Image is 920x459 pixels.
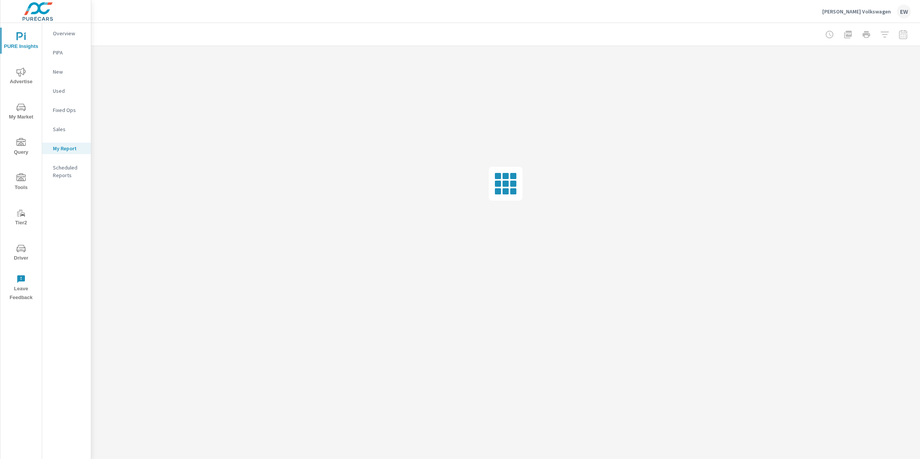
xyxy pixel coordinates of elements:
p: Scheduled Reports [53,164,85,179]
p: Overview [53,30,85,37]
span: Tier2 [3,209,39,227]
p: New [53,68,85,76]
div: nav menu [0,23,42,305]
span: PURE Insights [3,32,39,51]
p: Fixed Ops [53,106,85,114]
div: EW [897,5,911,18]
div: Fixed Ops [42,104,91,116]
p: PIPA [53,49,85,56]
div: PIPA [42,47,91,58]
p: [PERSON_NAME] Volkswagen [822,8,891,15]
div: New [42,66,91,77]
div: Scheduled Reports [42,162,91,181]
span: Driver [3,244,39,263]
div: Overview [42,28,91,39]
p: My Report [53,145,85,152]
div: My Report [42,143,91,154]
div: Used [42,85,91,97]
span: Query [3,138,39,157]
p: Sales [53,125,85,133]
span: Tools [3,173,39,192]
span: My Market [3,103,39,122]
div: Sales [42,123,91,135]
span: Leave Feedback [3,275,39,302]
span: Advertise [3,67,39,86]
p: Used [53,87,85,95]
